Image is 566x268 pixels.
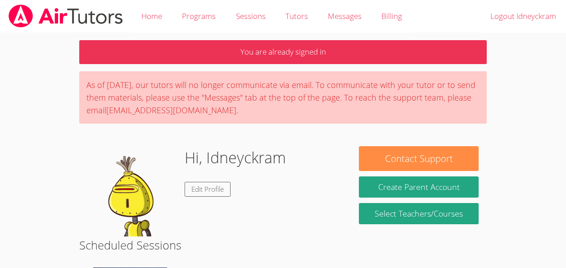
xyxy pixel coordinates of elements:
[359,203,478,224] a: Select Teachers/Courses
[8,5,124,28] img: airtutors_banner-c4298cdbf04f3fff15de1276eac7730deb9818008684d7c2e4769d2f7ddbe033.png
[79,40,487,64] p: You are already signed in
[359,176,478,198] button: Create Parent Account
[185,146,286,169] h1: Hi, Idneyckram
[328,11,362,21] span: Messages
[79,236,487,254] h2: Scheduled Sessions
[359,146,478,171] button: Contact Support
[87,146,177,236] img: default.png
[185,182,231,197] a: Edit Profile
[79,71,487,124] div: As of [DATE], our tutors will no longer communicate via email. To communicate with your tutor or ...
